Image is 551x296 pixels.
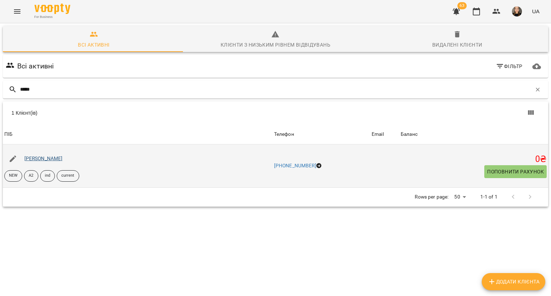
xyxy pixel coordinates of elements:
[9,3,26,20] button: Menu
[401,154,547,165] h5: 0 ₴
[29,173,33,179] p: А2
[480,194,498,201] p: 1-1 of 1
[512,6,522,16] img: 07686a9793963d6b74447e7664111bec.jpg
[415,194,448,201] p: Rows per page:
[45,173,50,179] p: ind
[34,15,70,19] span: For Business
[4,130,13,139] div: ПІБ
[274,163,316,168] a: [PHONE_NUMBER]
[9,173,18,179] p: NEW
[401,130,418,139] div: Баланс
[457,2,467,9] span: 63
[4,130,13,139] div: Sort
[4,130,271,139] span: ПІБ
[11,109,280,116] div: 1 Клієнт(ів)
[451,192,468,202] div: 50
[484,165,547,178] button: Поповнити рахунок
[34,4,70,14] img: Voopty Logo
[4,170,22,182] div: NEW
[401,130,547,139] span: Баланс
[487,167,544,176] span: Поповнити рахунок
[532,8,540,15] span: UA
[221,40,330,49] div: Клієнти з низьким рівнем відвідувань
[61,173,75,179] p: current
[17,61,54,72] h6: Всі активні
[372,130,384,139] div: Sort
[24,170,38,182] div: А2
[372,130,384,139] div: Email
[57,170,79,182] div: current
[529,5,542,18] button: UA
[493,60,526,73] button: Фільтр
[40,170,55,182] div: ind
[3,101,548,124] div: Table Toolbar
[522,104,540,121] button: Вигляд колонок
[496,62,523,71] span: Фільтр
[24,156,63,161] a: [PERSON_NAME]
[401,130,418,139] div: Sort
[274,130,369,139] span: Телефон
[274,130,294,139] div: Телефон
[372,130,398,139] span: Email
[274,130,294,139] div: Sort
[78,40,109,49] div: Всі активні
[432,40,482,49] div: Видалені клієнти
